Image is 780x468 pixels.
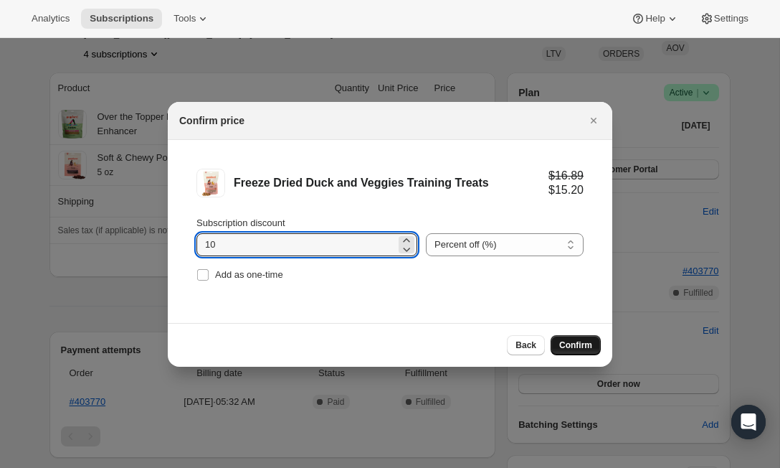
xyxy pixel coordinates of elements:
button: Tools [165,9,219,29]
img: Freeze Dried Duck and Veggies Training Treats [196,169,225,197]
span: Subscriptions [90,13,153,24]
button: Subscriptions [81,9,162,29]
div: Open Intercom Messenger [731,405,766,439]
span: Confirm [559,340,592,351]
span: Analytics [32,13,70,24]
button: Analytics [23,9,78,29]
span: Back [515,340,536,351]
button: Settings [691,9,757,29]
h2: Confirm price [179,113,244,128]
span: Help [645,13,665,24]
span: Add as one-time [215,269,283,280]
div: $16.89 [548,169,584,183]
span: Tools [173,13,196,24]
button: Help [622,9,688,29]
button: Close [584,111,604,131]
button: Confirm [551,335,601,355]
div: Freeze Dried Duck and Veggies Training Treats [234,176,548,190]
div: $15.20 [548,183,584,197]
span: Subscription discount [196,217,285,228]
button: Back [507,335,545,355]
span: Settings [714,13,748,24]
